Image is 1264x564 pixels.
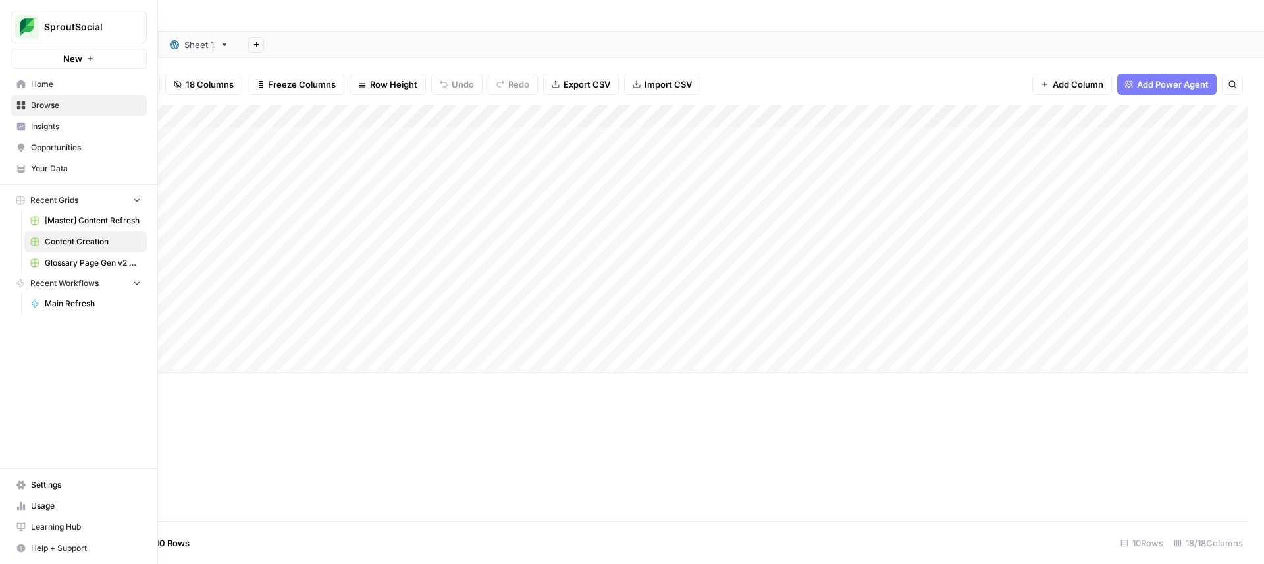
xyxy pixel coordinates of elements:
a: Content Creation [24,231,147,252]
span: Export CSV [564,78,610,91]
div: 18/18 Columns [1169,532,1248,553]
a: Learning Hub [11,517,147,538]
span: New [63,52,82,65]
button: Row Height [350,74,426,95]
a: Usage [11,495,147,517]
span: Row Height [370,78,417,91]
span: Help + Support [31,542,141,554]
button: Help + Support [11,538,147,559]
a: Home [11,74,147,95]
span: Home [31,78,141,90]
a: Opportunities [11,137,147,158]
a: Insights [11,116,147,137]
button: 18 Columns [165,74,242,95]
span: Import CSV [645,78,692,91]
button: Add Power Agent [1117,74,1217,95]
a: Settings [11,474,147,495]
button: Workspace: SproutSocial [11,11,147,43]
span: Insights [31,121,141,132]
span: Recent Workflows [30,277,99,289]
span: Redo [508,78,529,91]
span: Settings [31,479,141,491]
button: Recent Grids [11,190,147,210]
span: [Master] Content Refresh [45,215,141,227]
span: 18 Columns [186,78,234,91]
span: Opportunities [31,142,141,154]
span: Recent Grids [30,194,78,206]
span: Undo [452,78,474,91]
span: Freeze Columns [268,78,336,91]
span: Your Data [31,163,141,175]
button: New [11,49,147,69]
a: Main Refresh [24,293,147,314]
span: Add Column [1053,78,1103,91]
a: Browse [11,95,147,116]
span: SproutSocial [44,20,124,34]
button: Recent Workflows [11,273,147,293]
button: Redo [488,74,538,95]
span: Content Creation [45,236,141,248]
span: Main Refresh [45,298,141,310]
button: Freeze Columns [248,74,344,95]
button: Add Column [1032,74,1112,95]
div: 10 Rows [1115,532,1169,553]
button: Export CSV [543,74,619,95]
span: Add 10 Rows [137,536,190,550]
div: Sheet 1 [184,38,215,51]
button: Undo [431,74,483,95]
img: SproutSocial Logo [15,15,39,39]
span: Add Power Agent [1137,78,1209,91]
span: Learning Hub [31,521,141,533]
span: Usage [31,500,141,512]
span: Glossary Page Gen v2 Grid [45,257,141,269]
a: Sheet 1 [159,32,240,58]
a: [Master] Content Refresh [24,210,147,231]
button: Import CSV [624,74,700,95]
span: Browse [31,99,141,111]
a: Glossary Page Gen v2 Grid [24,252,147,273]
a: Your Data [11,158,147,179]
